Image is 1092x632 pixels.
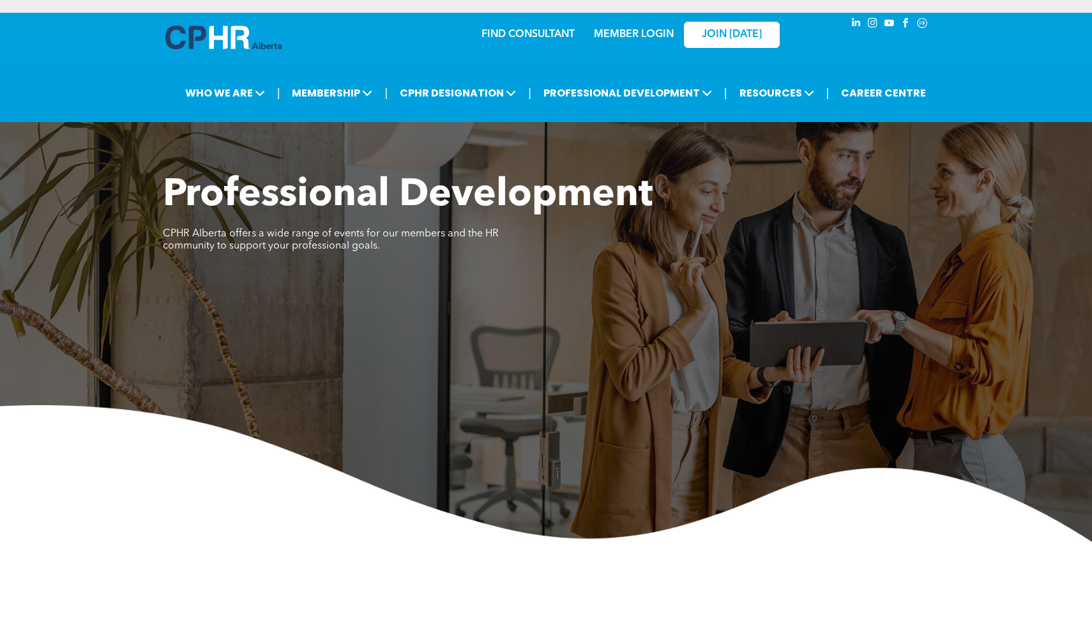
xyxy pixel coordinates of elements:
[736,81,818,105] span: RESOURCES
[181,81,269,105] span: WHO WE ARE
[396,81,520,105] span: CPHR DESIGNATION
[540,81,716,105] span: PROFESSIONAL DEVELOPMENT
[594,29,674,40] a: MEMBER LOGIN
[882,16,896,33] a: youtube
[288,81,376,105] span: MEMBERSHIP
[528,80,531,106] li: |
[684,22,780,48] a: JOIN [DATE]
[384,80,388,106] li: |
[724,80,727,106] li: |
[899,16,913,33] a: facebook
[849,16,863,33] a: linkedin
[163,176,653,215] span: Professional Development
[837,81,930,105] a: CAREER CENTRE
[277,80,280,106] li: |
[163,229,499,251] span: CPHR Alberta offers a wide range of events for our members and the HR community to support your p...
[865,16,879,33] a: instagram
[702,29,762,41] span: JOIN [DATE]
[915,16,929,33] a: Social network
[826,80,830,106] li: |
[165,26,282,49] img: A blue and white logo for cp alberta
[482,29,575,40] a: FIND CONSULTANT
